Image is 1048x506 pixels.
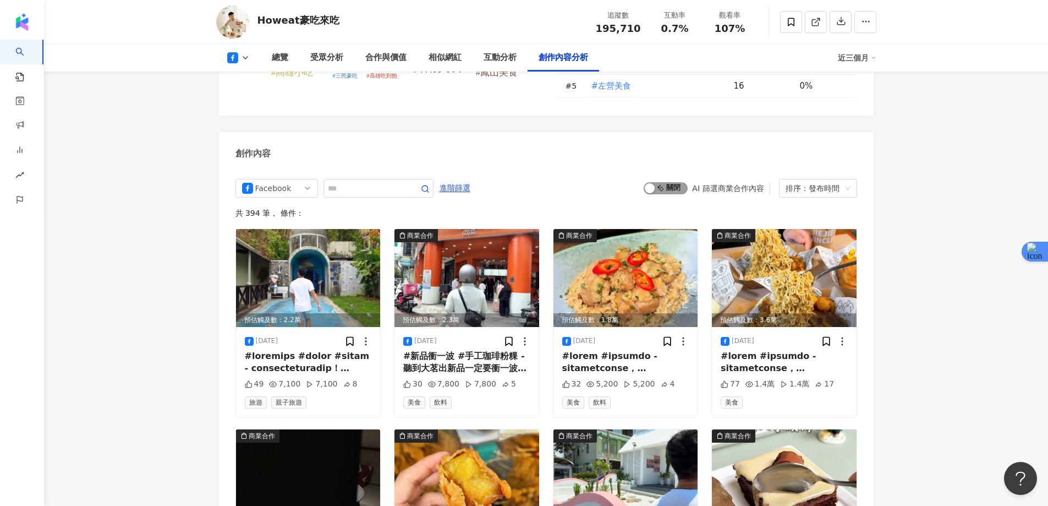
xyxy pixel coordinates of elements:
div: 7,800 [428,379,459,390]
div: 5,200 [623,379,655,390]
div: 1.4萬 [780,379,809,390]
div: 77 [721,379,740,390]
div: post-image商業合作預估觸及數：2.3萬 [394,229,539,327]
span: 美食 [721,396,743,409]
div: #loremips #dolor #sitam - consecteturadip！ elitseddoe「tempo」 incidi，utlaboreetd magnaaliqu👍🏻enima... [245,350,372,375]
div: 商業合作 [725,431,751,442]
span: 飲料 [430,396,452,409]
div: 商業合作 [249,431,275,442]
img: KOL Avatar [216,6,249,39]
div: Howeat豪吃來吃 [257,13,339,27]
div: 商業合作 [566,230,592,241]
div: 觀看率 [709,10,751,21]
img: post-image [394,229,539,327]
button: #左營美食 [591,75,632,97]
div: 總覽 [272,51,288,64]
div: 合作與價值 [365,51,407,64]
div: 創作內容分析 [539,51,588,64]
span: 進階篩選 [440,179,470,197]
div: [DATE] [256,336,278,346]
tspan: #高雄小吃 [271,67,313,78]
div: 1.4萬 [745,379,775,390]
span: 107% [715,23,745,34]
img: post-image [236,229,381,327]
div: 7,800 [465,379,496,390]
div: 追蹤數 [596,10,641,21]
div: [DATE] [414,336,437,346]
div: [DATE] [732,336,754,346]
div: 7,100 [306,379,337,390]
div: 0% [800,80,846,92]
div: 排序：發布時間 [786,179,841,197]
span: 195,710 [596,23,641,34]
div: 30 [403,379,423,390]
div: 預估觸及數：1.8萬 [553,313,698,327]
div: Facebook [255,179,291,197]
div: 17 [815,379,834,390]
span: #左營美食 [591,80,632,92]
span: 0.7% [661,23,689,34]
div: 5,200 [586,379,618,390]
span: 旅遊 [245,396,267,409]
span: 美食 [562,396,584,409]
div: 16 [734,80,791,92]
div: 相似網紅 [429,51,462,64]
div: [DATE] [573,336,596,346]
div: post-image預估觸及數：2.2萬 [236,229,381,327]
span: 親子旅遊 [271,396,306,409]
div: 創作內容 [235,148,271,160]
img: logo icon [13,13,31,31]
div: 受眾分析 [310,51,343,64]
div: 預估觸及數：3.6萬 [712,313,857,327]
div: 49 [245,379,264,390]
div: 互動率 [654,10,696,21]
span: rise [15,164,24,189]
td: 0% [791,75,857,97]
div: 互動分析 [484,51,517,64]
div: 共 394 筆 ， 條件： [235,209,857,217]
div: post-image商業合作預估觸及數：1.8萬 [553,229,698,327]
div: 商業合作 [407,431,434,442]
span: 飲料 [589,396,611,409]
div: # 5 [566,80,582,92]
div: 8 [343,379,358,390]
div: 近三個月 [838,49,876,67]
img: post-image [712,229,857,327]
button: 進階篩選 [439,179,471,197]
div: 商業合作 [407,230,434,241]
div: 預估觸及數：2.2萬 [236,313,381,327]
div: 商業合作 [566,431,592,442]
tspan: #高雄吃到飽 [366,73,397,79]
span: 美食 [403,396,425,409]
div: 32 [562,379,581,390]
div: 商業合作 [725,230,751,241]
div: #lorem #ipsumdo - sitametconse，adipiscingelit，seddoeiusm，temporinci、utla，etdoloremag，aliquaenimad... [562,350,689,375]
div: 5 [502,379,516,390]
td: #左營美食 [582,75,725,97]
img: post-image [553,229,698,327]
div: 7,100 [269,379,300,390]
div: post-image商業合作預估觸及數：3.6萬 [712,229,857,327]
div: #lorem #ipsumdo - sitametconse，adipiscin！elitseddoe🤣temporin，utlaboree，doloremagn aliquaenimadm，v... [721,350,848,375]
div: #新品衝一波 #手工珈琲粉粿 - 聽到大茗出新品一定要衝一波！ 結果到現場已經超多人了😂 這次他們新品都會加入手工的珈琲粉粿 喜歡料多可以選擇「珍珠粉粿牛奶」 基底是牛奶搭配粉粿跟珍珠 喝起來Q... [403,350,530,375]
div: AI 篩選商業合作內容 [692,184,764,193]
iframe: Help Scout Beacon - Open [1004,462,1037,495]
tspan: #鳳山美食 [475,67,518,78]
div: 預估觸及數：2.3萬 [394,313,539,327]
tspan: #三民豪吃 [332,73,357,79]
div: 4 [661,379,675,390]
a: search [15,40,37,83]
